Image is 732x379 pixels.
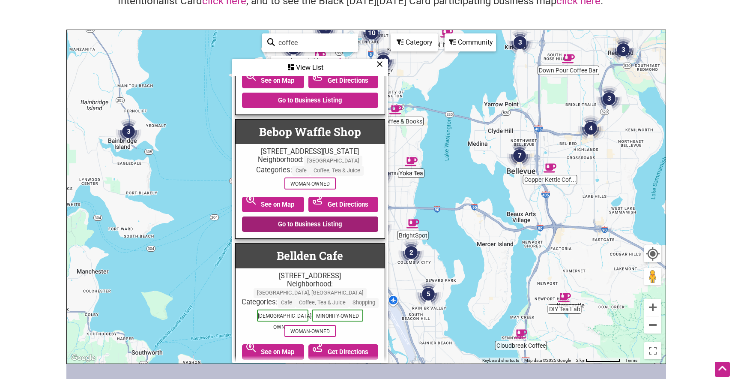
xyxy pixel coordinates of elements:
[233,60,387,76] div: View List
[395,236,427,269] div: 2
[69,352,97,364] a: Open this area in Google Maps (opens a new window)
[240,272,380,280] div: [STREET_ADDRESS]
[308,344,378,360] a: Get Directions
[715,362,730,377] div: Scroll Back to Top
[232,59,388,363] div: See a list of the visible businesses
[644,342,661,360] button: Toggle fullscreen view
[308,197,378,212] a: Get Directions
[391,34,437,51] div: Category
[284,325,336,337] span: Woman-Owned
[259,124,361,139] a: Bebop Waffle Shop
[69,352,97,364] img: Google
[262,33,358,52] div: Type to search and filter
[607,33,639,66] div: 3
[240,166,380,176] div: Categories:
[242,73,305,88] a: See on Map
[644,299,661,316] button: Zoom in
[540,158,560,178] div: Copper Kettle Coffee Bar
[391,33,438,51] div: Filter by category
[401,152,421,171] div: Yoka Tea
[275,34,353,51] input: Type to find and filter...
[503,139,536,172] div: 7
[310,166,364,176] span: Coffee, Tea & Juice
[308,73,378,88] a: Get Directions
[574,358,623,364] button: Map Scale: 2 km per 77 pixels
[644,268,661,285] button: Drag Pegman onto the map to open Street View
[242,217,378,232] a: Go to Business Listing
[593,82,625,115] div: 3
[362,297,395,329] div: 2
[644,316,661,334] button: Zoom out
[482,358,519,364] button: Keyboard shortcuts
[304,156,362,165] span: [GEOGRAPHIC_DATA]
[524,358,571,363] span: Map data ©2025 Google
[437,23,457,43] div: Willy's Cafe
[403,214,423,234] div: BrightSpot
[559,49,578,69] div: Down Pour Coffee Bar
[240,298,380,308] div: Categories:
[242,344,305,360] a: See on Map
[242,93,378,108] a: Go to Business Listing
[356,17,388,49] div: 10
[257,310,308,322] span: [DEMOGRAPHIC_DATA]-Owned
[349,298,379,308] span: Shopping
[284,177,336,189] span: Woman-Owned
[364,157,397,190] div: 17
[240,280,380,298] div: Neighborhood:
[367,45,400,77] div: 12
[242,197,305,212] a: See on Map
[324,57,341,64] a: See All
[240,156,380,165] div: Neighborhood:
[576,358,586,363] span: 2 km
[445,33,496,51] div: Filter by Community
[504,26,536,59] div: 3
[412,278,445,310] div: 5
[312,310,363,322] span: Minority-Owned
[644,245,661,262] button: Your Location
[356,130,388,162] div: 43
[254,288,367,298] span: [GEOGRAPHIC_DATA], [GEOGRAPHIC_DATA]
[240,147,380,156] div: [STREET_ADDRESS][US_STATE]
[363,210,395,243] div: 3
[292,166,310,176] span: Cafe
[277,248,343,263] a: Bellden Cafe
[555,288,574,307] div: DIY Tea Lab
[574,112,607,144] div: 4
[625,358,637,363] a: Terms
[296,298,349,308] span: Coffee, Tea & Juice
[445,34,495,51] div: Community
[275,57,321,64] div: 227 of 280 visible
[511,324,531,344] div: Cloudbreak Coffee
[112,115,145,148] div: 3
[278,298,296,308] span: Cafe
[386,100,406,120] div: Fuel Coffee & Books
[358,254,390,286] div: 5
